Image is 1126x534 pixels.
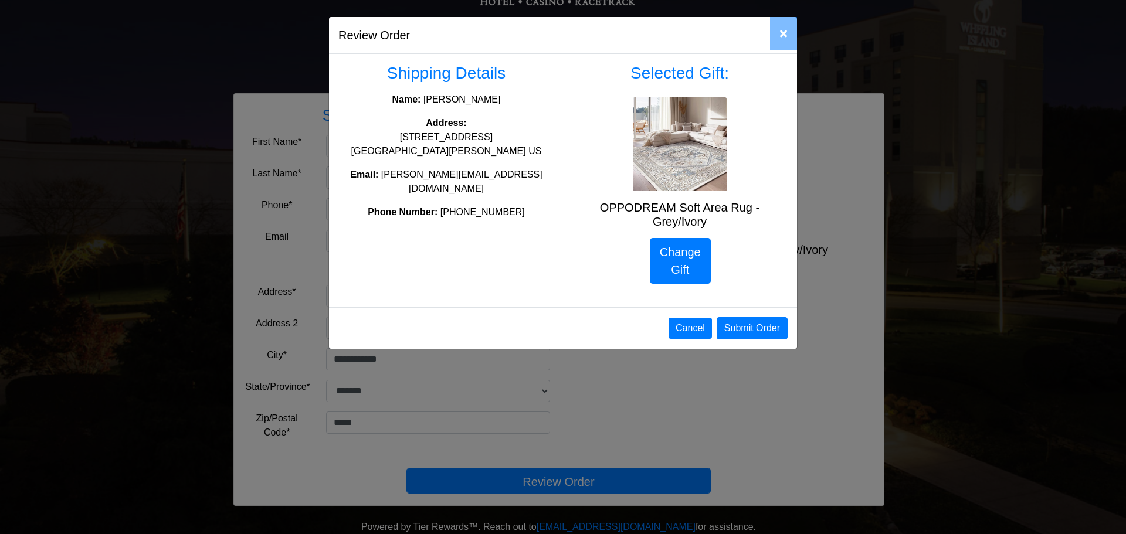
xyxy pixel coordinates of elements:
h5: Review Order [338,26,410,44]
h5: OPPODREAM Soft Area Rug - Grey/Ivory [572,200,788,229]
strong: Name: [392,94,421,104]
h3: Shipping Details [338,63,554,83]
button: Close [770,17,797,50]
span: [PERSON_NAME] [423,94,501,104]
img: OPPODREAM Soft Area Rug - Grey/Ivory [633,97,727,191]
button: Cancel [669,318,712,339]
span: [STREET_ADDRESS] [GEOGRAPHIC_DATA][PERSON_NAME] US [351,132,542,156]
span: × [779,25,788,41]
button: Submit Order [717,317,788,339]
a: Change Gift [650,238,711,284]
strong: Phone Number: [368,207,437,217]
strong: Address: [426,118,466,128]
span: [PERSON_NAME][EMAIL_ADDRESS][DOMAIN_NAME] [381,169,542,193]
span: [PHONE_NUMBER] [440,207,525,217]
h3: Selected Gift: [572,63,788,83]
strong: Email: [350,169,378,179]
